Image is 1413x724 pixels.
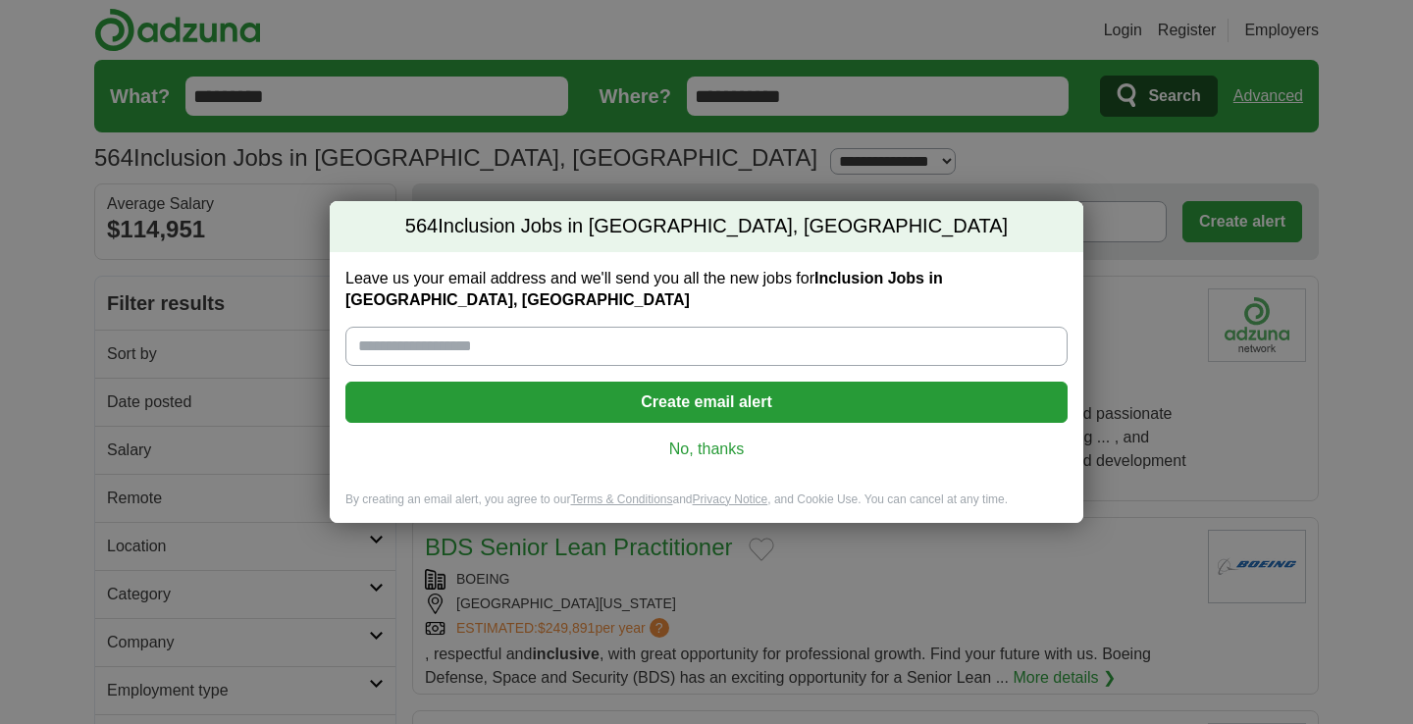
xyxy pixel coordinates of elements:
a: Privacy Notice [693,492,768,506]
div: By creating an email alert, you agree to our and , and Cookie Use. You can cancel at any time. [330,491,1083,524]
h2: Inclusion Jobs in [GEOGRAPHIC_DATA], [GEOGRAPHIC_DATA] [330,201,1083,252]
span: 564 [405,213,438,240]
button: Create email alert [345,382,1068,423]
a: Terms & Conditions [570,492,672,506]
strong: Inclusion Jobs in [GEOGRAPHIC_DATA], [GEOGRAPHIC_DATA] [345,270,943,308]
a: No, thanks [361,439,1052,460]
label: Leave us your email address and we'll send you all the new jobs for [345,268,1068,311]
